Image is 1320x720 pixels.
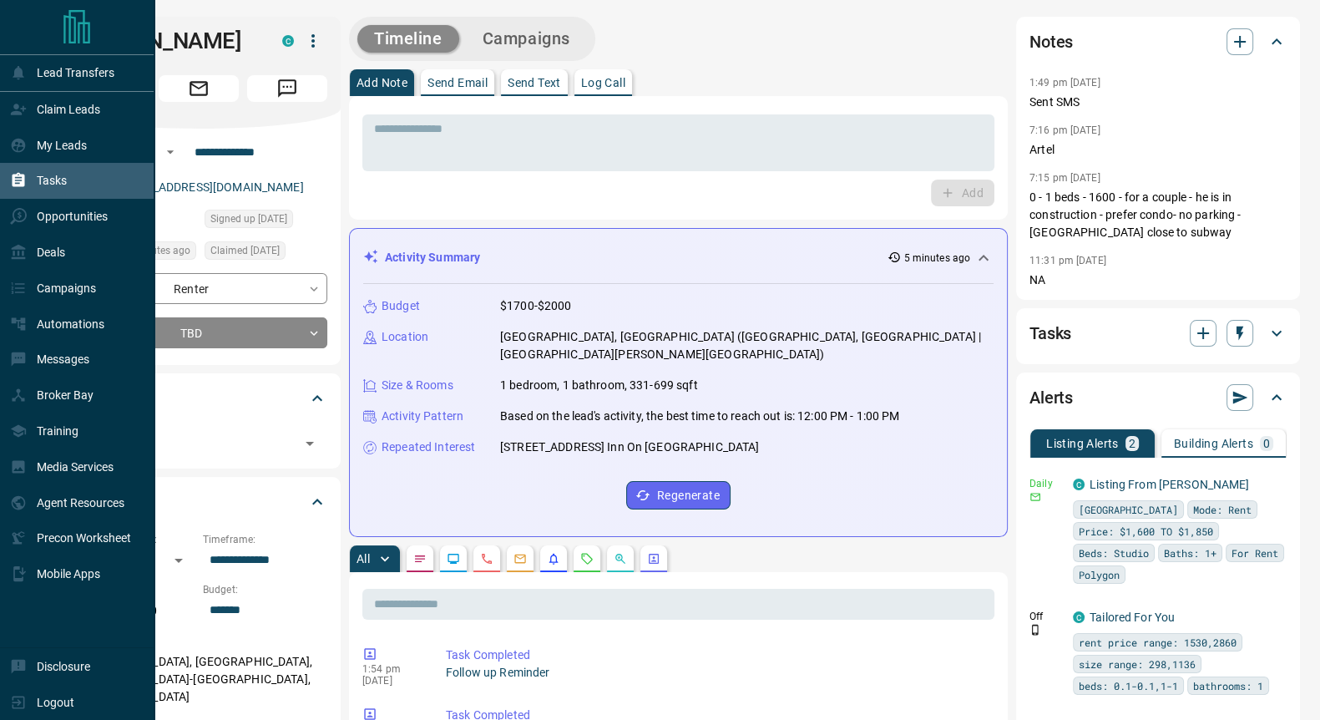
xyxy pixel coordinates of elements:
span: Signed up [DATE] [210,210,287,227]
p: Listing Alerts [1046,438,1119,449]
div: condos.ca [1073,611,1085,623]
div: condos.ca [282,35,294,47]
div: Tasks [1029,313,1287,353]
svg: Requests [580,552,594,565]
h1: [PERSON_NAME] [70,28,257,54]
svg: Calls [480,552,493,565]
span: For Rent [1231,545,1278,561]
svg: Email [1029,491,1041,503]
p: Activity Pattern [382,408,463,425]
svg: Opportunities [614,552,627,565]
a: Tailored For You [1090,611,1175,624]
div: Renter [70,273,327,304]
div: condos.ca [1073,479,1085,490]
span: Price: $1,600 TO $1,850 [1079,523,1213,540]
span: Polygon [1079,566,1120,583]
p: 0 [1263,438,1270,449]
div: Tags [70,378,327,418]
p: Follow up Reminder [446,664,988,682]
p: Areas Searched: [70,633,327,648]
button: Regenerate [626,481,731,510]
p: Location [382,328,428,346]
div: Notes [1029,22,1287,62]
p: Sent SMS [1029,94,1287,111]
h2: Tasks [1029,320,1071,347]
div: Alerts [1029,378,1287,418]
p: Off [1029,609,1063,624]
p: [STREET_ADDRESS] Inn On [GEOGRAPHIC_DATA] [500,439,759,456]
svg: Listing Alerts [547,552,560,565]
h2: Notes [1029,28,1073,55]
p: 11:31 pm [DATE] [1029,255,1106,266]
p: Daily [1029,476,1063,491]
p: NA [1029,271,1287,289]
button: Open [160,142,180,162]
a: Listing From [PERSON_NAME] [1090,478,1249,491]
p: [GEOGRAPHIC_DATA], [GEOGRAPHIC_DATA] ([GEOGRAPHIC_DATA], [GEOGRAPHIC_DATA] | [GEOGRAPHIC_DATA][PE... [500,328,994,363]
p: $1700-$2000 [500,297,571,315]
button: Campaigns [466,25,587,53]
p: 1 bedroom, 1 bathroom, 331-699 sqft [500,377,698,394]
span: Claimed [DATE] [210,242,280,259]
p: [GEOGRAPHIC_DATA], [GEOGRAPHIC_DATA], [GEOGRAPHIC_DATA]-[GEOGRAPHIC_DATA], [GEOGRAPHIC_DATA] [70,648,327,711]
p: 7:15 pm [DATE] [1029,172,1100,184]
p: Budget [382,297,420,315]
svg: Notes [413,552,427,565]
p: 7:16 pm [DATE] [1029,124,1100,136]
p: 1:49 pm [DATE] [1029,77,1100,89]
span: Beds: Studio [1079,545,1149,561]
p: Activity Summary [385,249,480,266]
p: Log Call [581,77,625,89]
svg: Push Notification Only [1029,624,1041,636]
h2: Alerts [1029,384,1073,411]
p: Send Text [508,77,561,89]
svg: Lead Browsing Activity [447,552,460,565]
span: Message [247,75,327,102]
div: Activity Summary5 minutes ago [363,242,994,273]
p: Task Completed [446,646,988,664]
p: Based on the lead's activity, the best time to reach out is: 12:00 PM - 1:00 PM [500,408,899,425]
p: All [357,553,370,565]
p: Budget: [203,582,327,597]
svg: Agent Actions [647,552,660,565]
div: Criteria [70,482,327,522]
span: Baths: 1+ [1164,545,1216,561]
div: Sun Jul 27 2025 [205,210,327,233]
p: 1:54 pm [362,663,421,675]
p: Artel [1029,141,1287,159]
p: 0 - 1 beds - 1600 - for a couple - he is in construction - prefer condo- no parking - [GEOGRAPHIC... [1029,189,1287,241]
div: TBD [70,317,327,348]
p: 2 [1129,438,1135,449]
button: Open [298,432,321,455]
div: Mon Aug 04 2025 [205,241,327,265]
span: [GEOGRAPHIC_DATA] [1079,501,1178,518]
svg: Emails [513,552,527,565]
p: 5 minutes ago [904,251,970,266]
p: Building Alerts [1174,438,1253,449]
p: Size & Rooms [382,377,453,394]
button: Timeline [357,25,459,53]
p: [DATE] [362,675,421,687]
p: Repeated Interest [382,439,475,456]
span: Mode: Rent [1193,501,1252,518]
p: Add Note [357,77,407,89]
span: rent price range: 1530,2860 [1079,634,1237,651]
p: Timeframe: [203,532,327,547]
p: Send Email [427,77,488,89]
span: Email [159,75,239,102]
a: [EMAIL_ADDRESS][DOMAIN_NAME] [115,180,304,194]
